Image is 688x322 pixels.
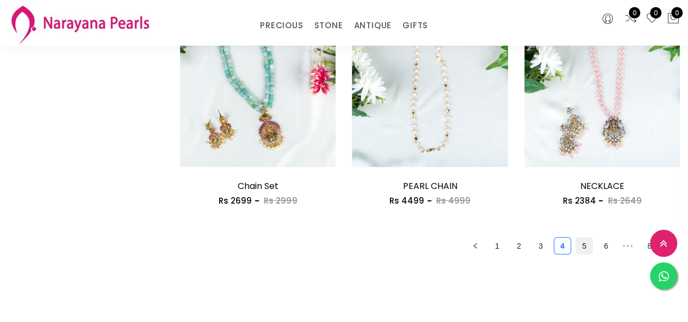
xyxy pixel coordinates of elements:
a: GIFTS [402,17,428,34]
a: 8 [641,238,658,254]
li: 5 [575,237,593,255]
a: 5 [576,238,592,254]
a: PEARL CHAIN [403,180,457,192]
span: 0 [671,7,683,18]
span: Rs 2649 [608,195,641,206]
span: Rs 4499 [389,195,424,206]
button: 0 [667,12,680,26]
a: PRECIOUS [260,17,303,34]
a: NECKLACE [580,180,624,192]
span: Rs 2384 [562,195,596,206]
a: 0 [646,12,659,26]
button: left [467,237,484,255]
a: STONE [314,17,343,34]
li: 8 [641,237,658,255]
span: Rs 2999 [264,195,297,206]
a: 6 [598,238,614,254]
li: 2 [510,237,528,255]
span: 0 [650,7,661,18]
li: 4 [554,237,571,255]
li: 3 [532,237,549,255]
a: 4 [554,238,571,254]
span: ••• [619,237,636,255]
a: 3 [532,238,549,254]
a: Chain Set [238,180,278,192]
li: Previous Page [467,237,484,255]
span: 0 [629,7,640,18]
li: 1 [488,237,506,255]
span: left [472,243,479,249]
a: ANTIQUE [354,17,392,34]
a: 0 [624,12,637,26]
li: 6 [597,237,615,255]
span: Rs 2699 [219,195,252,206]
a: 1 [489,238,505,254]
a: 2 [511,238,527,254]
span: Rs 4999 [436,195,470,206]
li: Next 5 Pages [619,237,636,255]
